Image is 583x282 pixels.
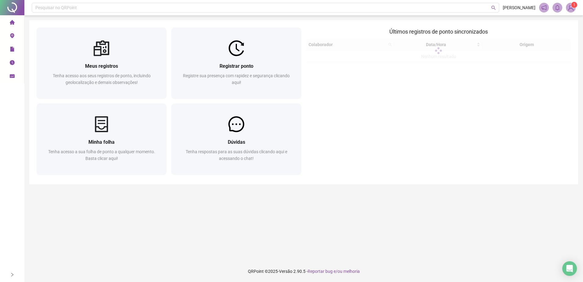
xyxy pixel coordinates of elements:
[10,31,15,43] span: environment
[308,269,360,274] span: Reportar bug e/ou melhoria
[183,73,290,85] span: Registre sua presença com rapidez e segurança clicando aqui!
[37,27,166,99] a: Meus registrosTenha acesso aos seus registros de ponto, incluindo geolocalização e demais observa...
[562,261,577,276] div: Open Intercom Messenger
[186,149,287,161] span: Tenha respostas para as suas dúvidas clicando aqui e acessando o chat!
[389,28,488,35] span: Últimos registros de ponto sincronizados
[10,71,15,83] span: schedule
[566,3,575,12] img: 84900
[48,149,155,161] span: Tenha acesso a sua folha de ponto a qualquer momento. Basta clicar aqui!
[88,139,115,145] span: Minha folha
[571,2,577,8] sup: Atualize o seu contato no menu Meus Dados
[10,273,14,277] span: right
[220,63,253,69] span: Registrar ponto
[541,5,547,10] span: notification
[24,261,583,282] footer: QRPoint © 2025 - 2.90.5 -
[503,4,535,11] span: [PERSON_NAME]
[53,73,151,85] span: Tenha acesso aos seus registros de ponto, incluindo geolocalização e demais observações!
[171,27,301,99] a: Registrar pontoRegistre sua presença com rapidez e segurança clicando aqui!
[228,139,245,145] span: Dúvidas
[555,5,560,10] span: bell
[85,63,118,69] span: Meus registros
[37,103,166,175] a: Minha folhaTenha acesso a sua folha de ponto a qualquer momento. Basta clicar aqui!
[279,269,292,274] span: Versão
[171,103,301,175] a: DúvidasTenha respostas para as suas dúvidas clicando aqui e acessando o chat!
[491,5,496,10] span: search
[10,17,15,29] span: home
[10,57,15,70] span: clock-circle
[10,44,15,56] span: file
[573,3,575,7] span: 1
